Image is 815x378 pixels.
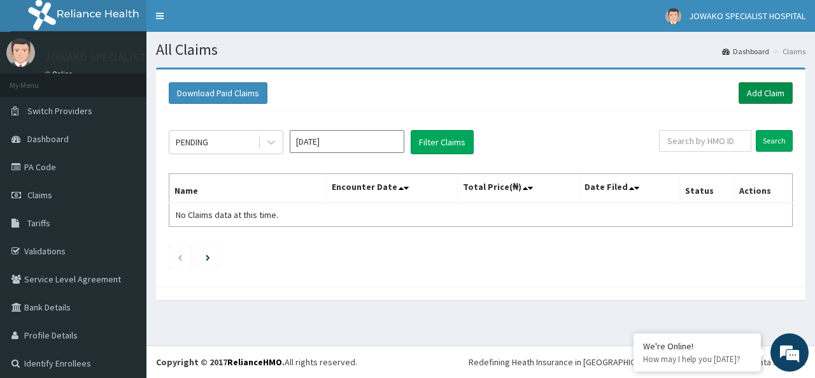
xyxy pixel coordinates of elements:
input: Select Month and Year [290,130,404,153]
input: Search by HMO ID [659,130,751,152]
a: Previous page [177,251,183,263]
a: RelianceHMO [227,356,282,368]
button: Download Paid Claims [169,82,267,104]
th: Date Filed [579,174,679,203]
a: Add Claim [739,82,793,104]
img: User Image [665,8,681,24]
h1: All Claims [156,41,805,58]
th: Total Price(₦) [457,174,579,203]
th: Status [679,174,733,203]
div: We're Online! [643,340,751,352]
img: User Image [6,38,35,67]
input: Search [756,130,793,152]
span: Switch Providers [27,105,92,117]
span: Claims [27,189,52,201]
span: Tariffs [27,217,50,229]
a: Online [45,69,75,78]
span: No Claims data at this time. [176,209,278,221]
th: Actions [733,174,792,203]
p: JOWAKO SPECIALIST HOSPITAL [45,52,199,63]
a: Next page [206,251,210,263]
th: Encounter Date [326,174,457,203]
button: Filter Claims [411,130,474,154]
strong: Copyright © 2017 . [156,356,285,368]
p: How may I help you today? [643,354,751,365]
a: Dashboard [722,46,769,57]
footer: All rights reserved. [146,345,815,378]
div: Redefining Heath Insurance in [GEOGRAPHIC_DATA] using Telemedicine and Data Science! [469,356,805,368]
li: Claims [770,46,805,57]
span: Dashboard [27,133,69,145]
th: Name [169,174,327,203]
div: PENDING [176,136,208,149]
span: JOWAKO SPECIALIST HOSPITAL [689,10,805,22]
